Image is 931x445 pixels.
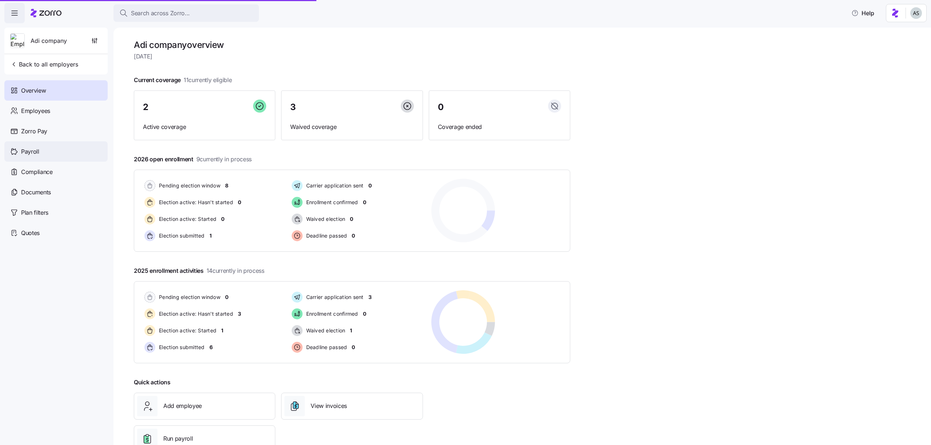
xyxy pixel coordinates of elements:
[4,121,108,141] a: Zorro Pay
[157,310,233,317] span: Election active: Hasn't started
[21,208,48,217] span: Plan filters
[21,167,53,177] span: Compliance
[184,76,232,85] span: 11 currently eligible
[209,344,213,351] span: 6
[438,122,561,132] span: Coverage ended
[4,80,108,101] a: Overview
[221,215,224,223] span: 0
[4,141,108,162] a: Payroll
[304,327,345,334] span: Waived election
[304,232,347,239] span: Deadline passed
[238,199,241,206] span: 0
[438,103,444,112] span: 0
[290,122,413,132] span: Waived coverage
[134,155,252,164] span: 2026 open enrollment
[225,182,228,189] span: 8
[163,434,193,443] span: Run payroll
[143,103,148,112] span: 2
[851,9,874,17] span: Help
[221,327,223,334] span: 1
[209,232,212,239] span: 1
[157,344,205,351] span: Election submitted
[304,310,358,317] span: Enrollment confirmed
[304,215,345,223] span: Waived election
[304,344,347,351] span: Deadline passed
[846,6,880,20] button: Help
[368,182,372,189] span: 0
[196,155,252,164] span: 9 currently in process
[363,199,366,206] span: 0
[225,294,228,301] span: 0
[4,223,108,243] a: Quotes
[157,199,233,206] span: Election active: Hasn't started
[4,162,108,182] a: Compliance
[11,34,24,48] img: Employer logo
[31,36,67,45] span: Adi company
[21,147,39,156] span: Payroll
[304,199,358,206] span: Enrollment confirmed
[207,266,264,275] span: 14 currently in process
[163,401,202,410] span: Add employee
[21,86,46,95] span: Overview
[304,182,364,189] span: Carrier application sent
[238,310,241,317] span: 3
[350,327,352,334] span: 1
[157,182,220,189] span: Pending election window
[4,202,108,223] a: Plan filters
[304,294,364,301] span: Carrier application sent
[7,57,81,72] button: Back to all employers
[134,378,171,387] span: Quick actions
[157,327,216,334] span: Election active: Started
[134,52,570,61] span: [DATE]
[134,76,232,85] span: Current coverage
[143,122,266,132] span: Active coverage
[21,228,40,238] span: Quotes
[368,294,372,301] span: 3
[350,215,353,223] span: 0
[157,215,216,223] span: Election active: Started
[4,101,108,121] a: Employees
[311,401,347,410] span: View invoices
[134,266,264,275] span: 2025 enrollment activities
[21,106,50,116] span: Employees
[157,232,205,239] span: Election submitted
[21,188,51,197] span: Documents
[290,103,296,112] span: 3
[131,9,190,18] span: Search across Zorro...
[352,344,355,351] span: 0
[363,310,366,317] span: 0
[157,294,220,301] span: Pending election window
[21,127,47,136] span: Zorro Pay
[910,7,922,19] img: c4d3a52e2a848ea5f7eb308790fba1e4
[10,60,78,69] span: Back to all employers
[134,39,570,50] h1: Adi company overview
[113,4,259,22] button: Search across Zorro...
[352,232,355,239] span: 0
[4,182,108,202] a: Documents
